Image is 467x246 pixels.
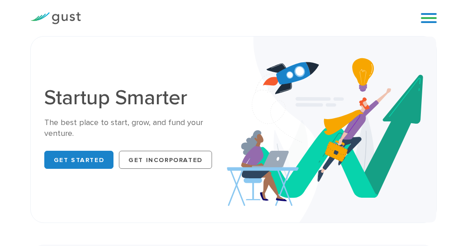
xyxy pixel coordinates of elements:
img: Startup Smarter Hero [227,37,437,223]
h1: Startup Smarter [44,88,227,108]
a: Get Incorporated [119,151,212,169]
div: The best place to start, grow, and fund your venture. [44,117,227,139]
a: Get Started [44,151,114,169]
img: Gust Logo [30,12,81,24]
